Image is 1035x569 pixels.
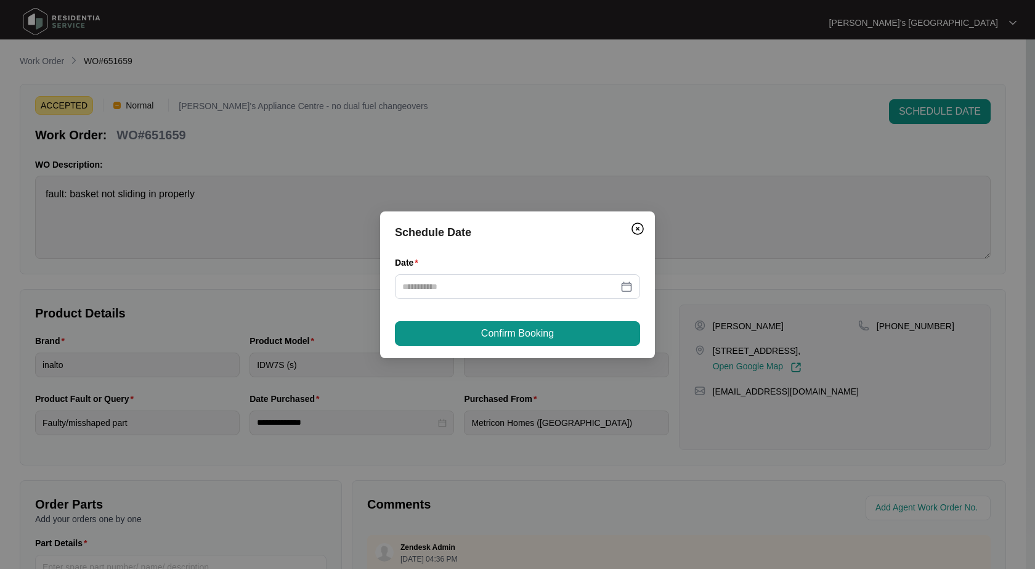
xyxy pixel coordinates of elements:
[395,321,640,346] button: Confirm Booking
[395,256,423,269] label: Date
[402,280,618,293] input: Date
[628,219,647,239] button: Close
[630,221,645,236] img: closeCircle
[395,224,640,241] div: Schedule Date
[481,326,554,341] span: Confirm Booking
